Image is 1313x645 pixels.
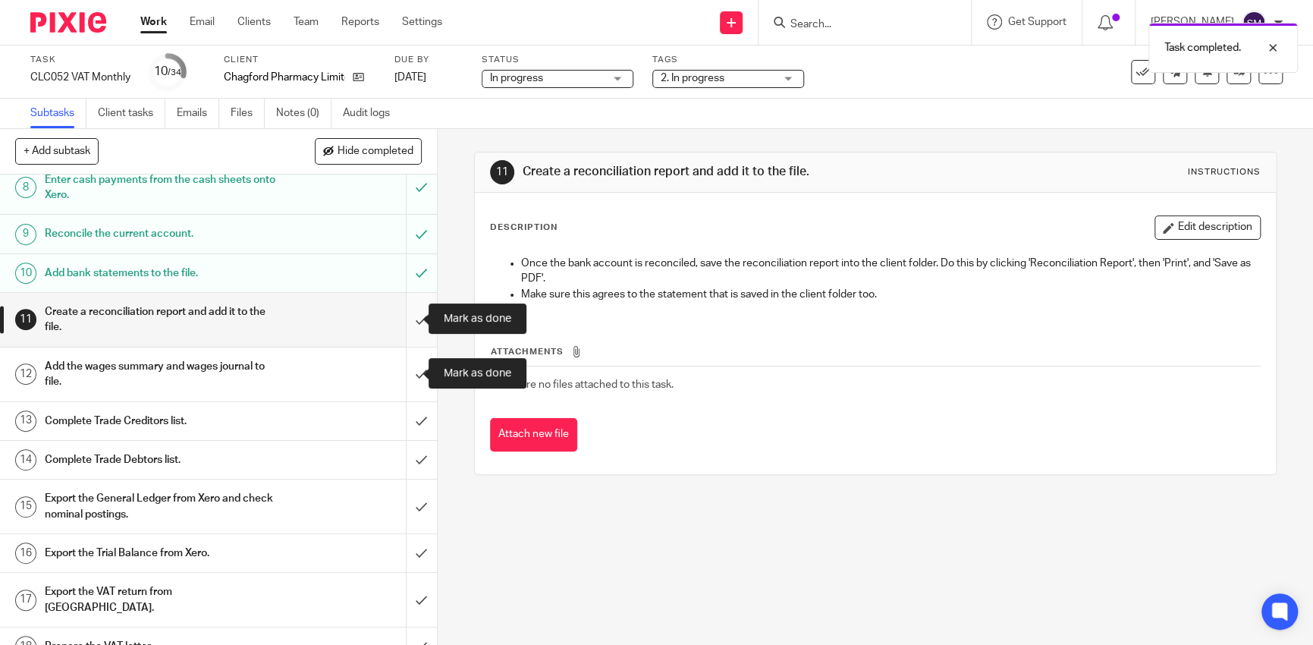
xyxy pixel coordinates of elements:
[45,487,275,526] h1: Export the General Ledger from Xero and check nominal postings.
[140,14,167,30] a: Work
[491,379,674,390] span: There are no files attached to this task.
[482,54,633,66] label: Status
[224,54,375,66] label: Client
[15,263,36,284] div: 10
[523,164,908,180] h1: Create a reconciliation report and add it to the file.
[15,543,36,564] div: 16
[177,99,219,128] a: Emails
[490,418,577,452] button: Attach new file
[15,177,36,198] div: 8
[168,68,181,77] small: /34
[45,300,275,339] h1: Create a reconciliation report and add it to the file.
[237,14,271,30] a: Clients
[224,70,345,85] p: Chagford Pharmacy Limited
[45,222,275,245] h1: Reconcile the current account.
[394,54,463,66] label: Due by
[652,54,804,66] label: Tags
[45,448,275,471] h1: Complete Trade Debtors list.
[1242,11,1266,35] img: svg%3E
[30,54,130,66] label: Task
[45,580,275,619] h1: Export the VAT return from [GEOGRAPHIC_DATA].
[15,590,36,611] div: 17
[521,287,1260,302] p: Make sure this agrees to the statement that is saved in the client folder too.
[490,222,558,234] p: Description
[30,12,106,33] img: Pixie
[98,99,165,128] a: Client tasks
[30,99,86,128] a: Subtasks
[15,138,99,164] button: + Add subtask
[343,99,401,128] a: Audit logs
[521,256,1260,287] p: Once the bank account is reconciled, save the reconciliation report into the client folder. Do th...
[231,99,265,128] a: Files
[15,363,36,385] div: 12
[45,410,275,433] h1: Complete Trade Creditors list.
[294,14,319,30] a: Team
[15,496,36,518] div: 15
[154,63,181,80] div: 10
[190,14,215,30] a: Email
[15,449,36,470] div: 14
[394,72,426,83] span: [DATE]
[490,73,543,83] span: In progress
[402,14,442,30] a: Settings
[15,224,36,245] div: 9
[45,168,275,207] h1: Enter cash payments from the cash sheets onto Xero.
[1188,166,1261,178] div: Instructions
[30,70,130,85] div: CLC052 VAT Monthly
[341,14,379,30] a: Reports
[45,355,275,394] h1: Add the wages summary and wages journal to file.
[315,138,422,164] button: Hide completed
[338,146,413,158] span: Hide completed
[1164,40,1241,55] p: Task completed.
[45,262,275,285] h1: Add bank statements to the file.
[276,99,331,128] a: Notes (0)
[45,542,275,565] h1: Export the Trial Balance from Xero.
[491,348,564,356] span: Attachments
[15,309,36,330] div: 11
[15,411,36,432] div: 13
[1154,216,1261,240] button: Edit description
[490,160,514,184] div: 11
[661,73,724,83] span: 2. In progress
